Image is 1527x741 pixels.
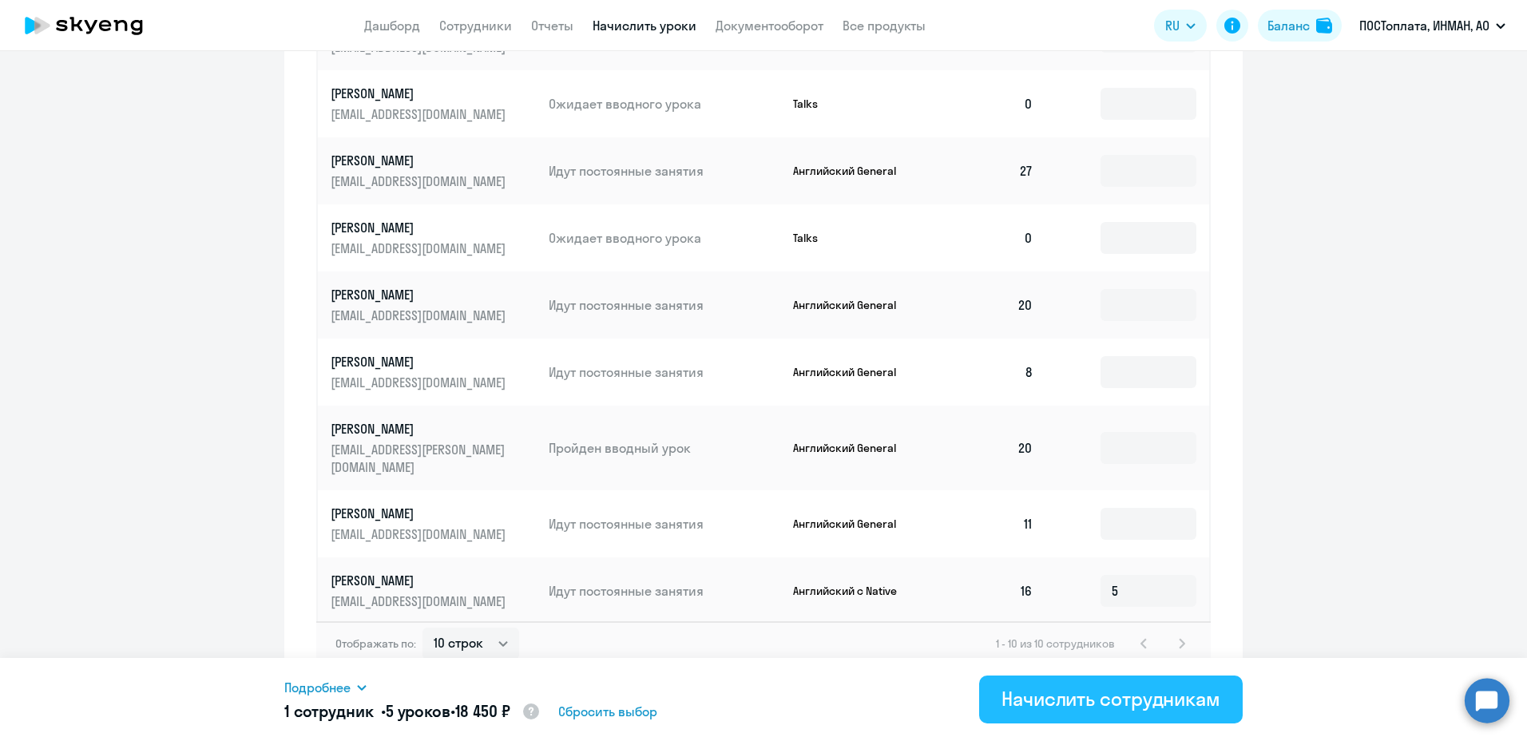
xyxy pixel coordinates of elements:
[439,18,512,34] a: Сотрудники
[549,515,780,533] p: Идут постоянные занятия
[331,219,510,236] p: [PERSON_NAME]
[593,18,696,34] a: Начислить уроки
[455,701,510,721] span: 18 450 ₽
[1267,16,1310,35] div: Баланс
[934,204,1046,271] td: 0
[331,85,510,102] p: [PERSON_NAME]
[549,229,780,247] p: Ожидает вводного урока
[331,420,510,438] p: [PERSON_NAME]
[1351,6,1513,45] button: ПОСТоплата, ИНМАН, АО
[331,152,510,169] p: [PERSON_NAME]
[364,18,420,34] a: Дашборд
[331,572,510,589] p: [PERSON_NAME]
[793,584,913,598] p: Английский с Native
[331,505,536,543] a: [PERSON_NAME][EMAIL_ADDRESS][DOMAIN_NAME]
[331,420,536,476] a: [PERSON_NAME][EMAIL_ADDRESS][PERSON_NAME][DOMAIN_NAME]
[331,286,510,303] p: [PERSON_NAME]
[331,85,536,123] a: [PERSON_NAME][EMAIL_ADDRESS][DOMAIN_NAME]
[549,582,780,600] p: Идут постоянные занятия
[793,365,913,379] p: Английский General
[996,636,1115,651] span: 1 - 10 из 10 сотрудников
[793,231,913,245] p: Talks
[331,374,510,391] p: [EMAIL_ADDRESS][DOMAIN_NAME]
[1316,18,1332,34] img: balance
[531,18,573,34] a: Отчеты
[284,678,351,697] span: Подробнее
[934,490,1046,557] td: 11
[331,353,536,391] a: [PERSON_NAME][EMAIL_ADDRESS][DOMAIN_NAME]
[558,702,657,721] span: Сбросить выбор
[549,296,780,314] p: Идут постоянные занятия
[793,441,913,455] p: Английский General
[331,441,510,476] p: [EMAIL_ADDRESS][PERSON_NAME][DOMAIN_NAME]
[331,525,510,543] p: [EMAIL_ADDRESS][DOMAIN_NAME]
[1258,10,1342,42] button: Балансbalance
[549,95,780,113] p: Ожидает вводного урока
[331,240,510,257] p: [EMAIL_ADDRESS][DOMAIN_NAME]
[934,339,1046,406] td: 8
[1001,686,1220,711] div: Начислить сотрудникам
[549,162,780,180] p: Идут постоянные занятия
[716,18,823,34] a: Документооборот
[1154,10,1207,42] button: RU
[331,219,536,257] a: [PERSON_NAME][EMAIL_ADDRESS][DOMAIN_NAME]
[331,307,510,324] p: [EMAIL_ADDRESS][DOMAIN_NAME]
[934,557,1046,624] td: 16
[549,363,780,381] p: Идут постоянные занятия
[331,105,510,123] p: [EMAIL_ADDRESS][DOMAIN_NAME]
[331,172,510,190] p: [EMAIL_ADDRESS][DOMAIN_NAME]
[331,592,510,610] p: [EMAIL_ADDRESS][DOMAIN_NAME]
[934,137,1046,204] td: 27
[331,152,536,190] a: [PERSON_NAME][EMAIL_ADDRESS][DOMAIN_NAME]
[934,70,1046,137] td: 0
[793,298,913,312] p: Английский General
[549,439,780,457] p: Пройден вводный урок
[1359,16,1489,35] p: ПОСТоплата, ИНМАН, АО
[331,353,510,370] p: [PERSON_NAME]
[386,701,450,721] span: 5 уроков
[979,676,1243,723] button: Начислить сотрудникам
[331,505,510,522] p: [PERSON_NAME]
[284,700,541,724] h5: 1 сотрудник • •
[934,271,1046,339] td: 20
[934,406,1046,490] td: 20
[335,636,416,651] span: Отображать по:
[1165,16,1180,35] span: RU
[843,18,926,34] a: Все продукты
[331,572,536,610] a: [PERSON_NAME][EMAIL_ADDRESS][DOMAIN_NAME]
[793,517,913,531] p: Английский General
[331,286,536,324] a: [PERSON_NAME][EMAIL_ADDRESS][DOMAIN_NAME]
[793,97,913,111] p: Talks
[793,164,913,178] p: Английский General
